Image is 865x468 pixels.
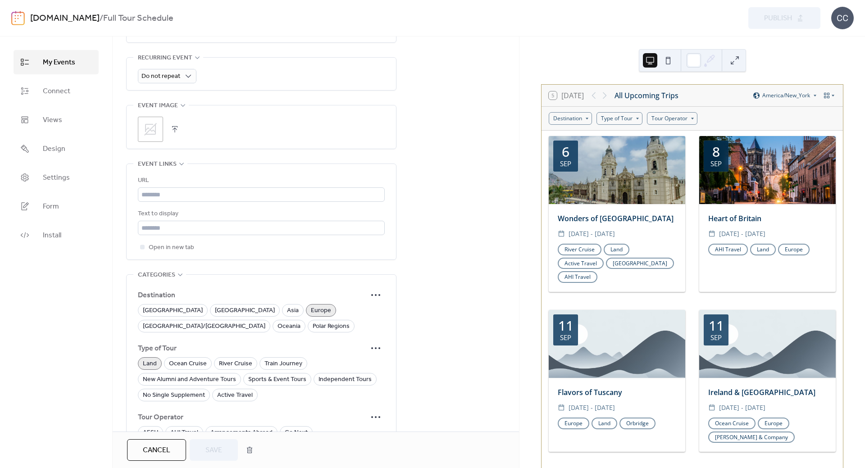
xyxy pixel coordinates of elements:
span: Form [43,201,59,212]
span: Design [43,144,65,154]
span: Land [143,359,157,369]
span: Train Journey [264,359,302,369]
div: Sep [560,334,571,341]
span: Recurring event [138,53,192,64]
span: New Alumni and Adventure Tours [143,374,236,385]
a: My Events [14,50,99,74]
div: Sep [710,160,722,167]
div: Sep [710,334,722,341]
img: logo [11,11,25,25]
span: Active Travel [217,390,253,401]
a: Connect [14,79,99,103]
div: Sep [560,160,571,167]
b: Full Tour Schedule [103,10,173,27]
span: Polar Regions [313,321,350,332]
div: ​ [708,402,715,413]
div: ​ [558,228,565,239]
div: All Upcoming Trips [615,90,678,101]
span: [DATE] - [DATE] [719,402,765,413]
div: Heart of Britain [699,213,836,224]
span: My Events [43,57,75,68]
b: / [100,10,103,27]
span: America/New_York [762,93,810,98]
span: [DATE] - [DATE] [569,402,615,413]
a: Settings [14,165,99,190]
span: Tour Operator [138,412,367,423]
span: Event links [138,159,177,170]
span: Oceania [278,321,300,332]
span: [DATE] - [DATE] [719,228,765,239]
div: ​ [558,402,565,413]
span: Arrangements Abroad [210,427,273,438]
div: CC [831,7,854,29]
div: Ireland & [GEOGRAPHIC_DATA] [699,387,836,398]
button: Cancel [127,439,186,461]
span: Settings [43,173,70,183]
a: Form [14,194,99,218]
span: Ocean Cruise [169,359,207,369]
span: Open in new tab [149,242,194,253]
span: Type of Tour [138,343,367,354]
span: Independent Tours [319,374,372,385]
div: 8 [712,145,720,159]
span: AESU [143,427,158,438]
span: Destination [138,290,367,301]
a: [DOMAIN_NAME] [30,10,100,27]
div: ​ [708,228,715,239]
div: Wonders of [GEOGRAPHIC_DATA] [549,213,685,224]
span: AHI Travel [170,427,198,438]
div: Flavors of Tuscany [549,387,685,398]
span: [GEOGRAPHIC_DATA] [215,305,275,316]
span: Categories [138,270,175,281]
span: [DATE] - [DATE] [569,228,615,239]
div: 6 [562,145,569,159]
span: Views [43,115,62,126]
div: Text to display [138,209,383,219]
a: Design [14,136,99,161]
span: River Cruise [219,359,252,369]
span: Install [43,230,61,241]
span: Sports & Event Tours [248,374,306,385]
span: No Single Supplement [143,390,205,401]
span: Cancel [143,445,170,456]
span: Asia [287,305,299,316]
span: Go Next [285,427,308,438]
div: 11 [709,319,724,332]
a: Views [14,108,99,132]
div: ; [138,117,163,142]
a: Install [14,223,99,247]
span: Do not repeat [141,70,180,82]
span: Europe [311,305,331,316]
div: URL [138,175,383,186]
span: Event image [138,100,178,111]
span: [GEOGRAPHIC_DATA]/[GEOGRAPHIC_DATA] [143,321,265,332]
span: Connect [43,86,70,97]
span: [GEOGRAPHIC_DATA] [143,305,203,316]
div: 11 [558,319,574,332]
